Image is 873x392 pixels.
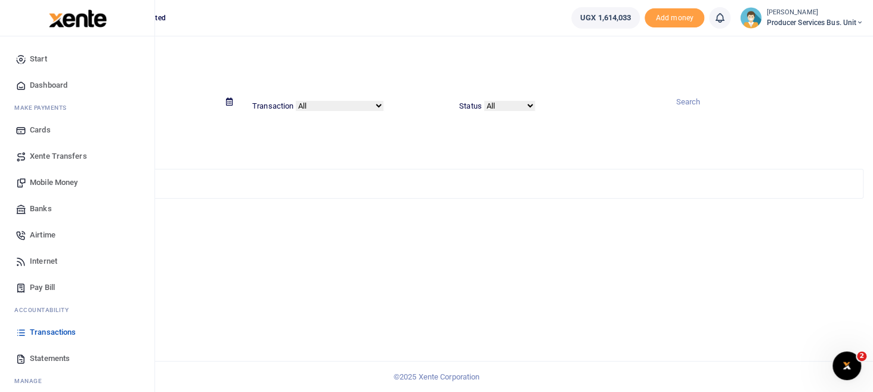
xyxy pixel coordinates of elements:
a: Add money [645,13,704,21]
p: Download [45,126,863,139]
li: Wallet ballance [566,7,645,29]
a: logo-small logo-large logo-large [48,13,107,22]
a: profile-user [PERSON_NAME] Producer Services Bus. Unit [740,7,863,29]
span: Airtime [30,229,55,241]
h4: Transactions [45,51,863,64]
li: Toup your wallet [645,8,704,28]
span: 2 [857,351,866,361]
span: ake Payments [20,103,67,112]
span: anage [20,376,42,385]
span: Cards [30,124,51,136]
a: Internet [10,248,145,274]
span: UGX 1,614,033 [580,12,631,24]
img: logo-large [49,10,107,27]
input: Search [666,92,863,112]
a: Xente Transfers [10,143,145,169]
span: Pay Bill [30,282,55,294]
span: Banks [30,203,52,215]
label: Transaction [252,100,293,112]
span: Internet [30,255,57,267]
li: M [10,372,145,390]
a: Banks [10,196,145,222]
li: M [10,98,145,117]
a: Mobile Money [10,169,145,196]
a: Cards [10,117,145,143]
a: Start [10,46,145,72]
span: Add money [645,8,704,28]
li: Ac [10,301,145,319]
a: Airtime [10,222,145,248]
span: Statements [30,353,70,365]
label: Status [459,100,482,112]
iframe: Intercom live chat [832,351,861,380]
img: profile-user [740,7,761,29]
a: Pay Bill [10,274,145,301]
a: Statements [10,345,145,372]
span: Xente Transfers [30,150,87,162]
a: Dashboard [10,72,145,98]
span: Dashboard [30,79,67,91]
span: Producer Services Bus. Unit [766,17,863,28]
span: Start [30,53,47,65]
a: Transactions [10,319,145,345]
span: Mobile Money [30,177,78,189]
a: UGX 1,614,033 [571,7,640,29]
span: countability [23,305,69,314]
span: Transactions [30,326,76,338]
small: [PERSON_NAME] [766,8,863,18]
